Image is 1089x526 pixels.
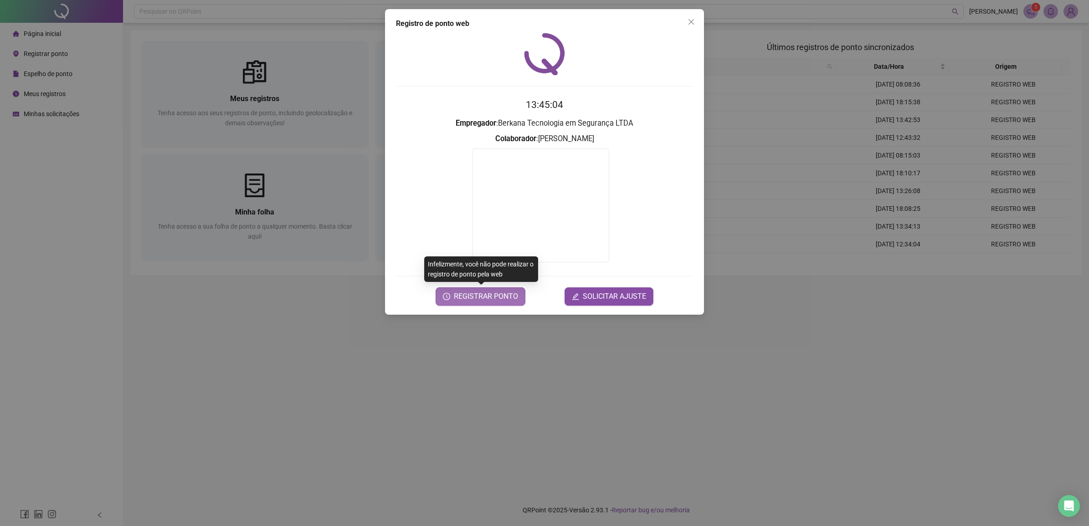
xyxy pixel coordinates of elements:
span: close [688,18,695,26]
div: Infelizmente, você não pode realizar o registro de ponto pela web [424,256,538,282]
h3: : [PERSON_NAME] [396,133,693,145]
div: Registro de ponto web [396,18,693,29]
button: REGISTRAR PONTO [436,287,525,306]
span: REGISTRAR PONTO [454,291,518,302]
strong: Colaborador [495,134,536,143]
span: SOLICITAR AJUSTE [583,291,646,302]
time: 13:45:04 [526,99,563,110]
button: editSOLICITAR AJUSTE [565,287,653,306]
span: edit [572,293,579,300]
strong: Empregador [456,119,496,128]
img: QRPoint [524,33,565,75]
h3: : Berkana Tecnologia em Segurança LTDA [396,117,693,129]
button: Close [684,15,699,29]
div: Open Intercom Messenger [1058,495,1080,517]
span: clock-circle [443,293,450,300]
